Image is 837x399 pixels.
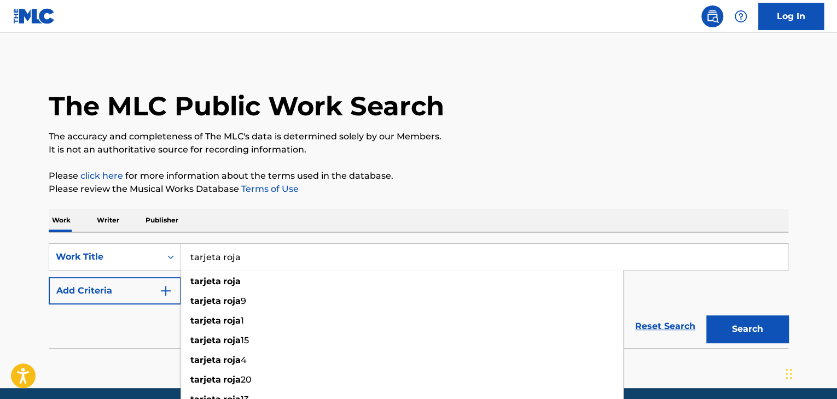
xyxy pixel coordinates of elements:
strong: roja [223,355,241,365]
strong: roja [223,315,241,326]
strong: roja [223,335,241,345]
a: Public Search [701,5,723,27]
span: 9 [241,296,246,306]
p: Publisher [142,209,182,232]
p: It is not an authoritative source for recording information. [49,143,788,156]
span: 20 [241,374,252,385]
a: Log In [758,3,824,30]
strong: tarjeta [190,335,221,345]
span: 1 [241,315,244,326]
strong: tarjeta [190,355,221,365]
strong: tarjeta [190,374,221,385]
button: Add Criteria [49,277,181,304]
div: Help [730,5,752,27]
a: Reset Search [630,314,701,338]
strong: tarjeta [190,276,221,286]
p: Please for more information about the terms used in the database. [49,169,788,183]
p: Work [49,209,74,232]
div: Widget de chat [782,347,837,399]
img: MLC Logo [13,8,55,24]
a: click here [80,171,123,181]
p: Writer [94,209,123,232]
span: 15 [241,335,249,345]
strong: roja [223,374,241,385]
img: search [706,10,719,23]
button: Search [706,315,788,343]
strong: tarjeta [190,315,221,326]
a: Terms of Use [239,184,299,194]
img: help [734,10,747,23]
div: Work Title [56,250,154,263]
h1: The MLC Public Work Search [49,90,444,122]
img: 9d2ae6d4665cec9f34b9.svg [159,284,172,297]
strong: roja [223,276,241,286]
strong: roja [223,296,241,306]
form: Search Form [49,243,788,348]
span: 4 [241,355,247,365]
iframe: Chat Widget [782,347,837,399]
p: Please review the Musical Works Database [49,183,788,196]
p: The accuracy and completeness of The MLC's data is determined solely by our Members. [49,130,788,143]
strong: tarjeta [190,296,221,306]
div: Arrastrar [786,357,792,390]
